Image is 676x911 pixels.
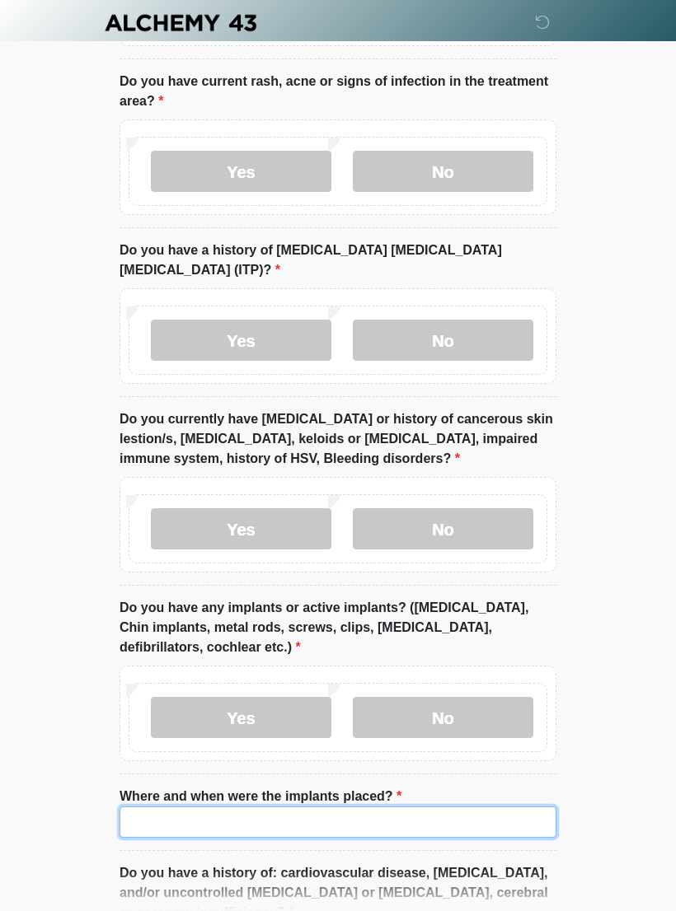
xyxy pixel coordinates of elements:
label: No [353,320,533,361]
label: Yes [151,508,331,549]
label: No [353,508,533,549]
label: Yes [151,697,331,738]
label: Do you have any implants or active implants? ([MEDICAL_DATA], Chin implants, metal rods, screws, ... [120,598,556,657]
label: Yes [151,151,331,192]
label: Do you have current rash, acne or signs of infection in the treatment area? [120,72,556,111]
label: No [353,697,533,738]
label: Do you currently have [MEDICAL_DATA] or history of cancerous skin lestion/s, [MEDICAL_DATA], kelo... [120,409,556,469]
label: No [353,151,533,192]
img: Alchemy 43 Logo [103,12,258,33]
label: Do you have a history of [MEDICAL_DATA] [MEDICAL_DATA] [MEDICAL_DATA] (ITP)? [120,241,556,280]
label: Yes [151,320,331,361]
label: Where and when were the implants placed? [120,787,401,806]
